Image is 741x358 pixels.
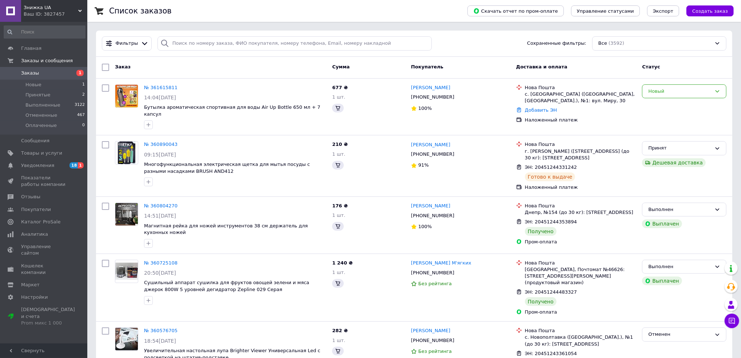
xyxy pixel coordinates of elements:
a: Сушильный аппарат сушилка для фруктов овощей зелени и мяса джерок 800W 5 уровней дегидратор Zepli... [144,280,309,292]
span: Заказы и сообщения [21,57,73,64]
span: Каталог ProSale [21,219,60,225]
span: 18:54[DATE] [144,338,176,344]
span: Все [598,40,607,47]
span: Выполненные [25,102,60,108]
span: ЭН: 20451243361054 [525,351,577,356]
span: Принятые [25,92,51,98]
div: Пром-оплата [525,239,637,245]
span: 14:04[DATE] [144,95,176,100]
div: с. [GEOGRAPHIC_DATA] ([GEOGRAPHIC_DATA], [GEOGRAPHIC_DATA].), №1: вул. Миру, 30 [525,91,637,104]
span: 1 шт. [332,338,345,343]
div: [PHONE_NUMBER] [410,336,456,345]
img: Фото товару [118,142,136,164]
span: Фильтры [116,40,138,47]
span: Заказ [115,64,131,69]
span: Товары и услуги [21,150,62,156]
a: Добавить ЭН [525,107,557,113]
span: ЭН: 20451244353894 [525,219,577,224]
span: 18 [69,162,78,168]
span: 1 шт. [332,94,345,100]
div: Prom микс 1 000 [21,320,75,326]
div: Пром-оплата [525,309,637,315]
span: Отзывы [21,194,40,200]
div: Наложенный платеж [525,117,637,123]
span: (3592) [609,40,624,46]
span: Без рейтинга [418,281,452,286]
a: Фото товару [115,141,138,164]
span: 100% [418,106,432,111]
button: Экспорт [647,5,679,16]
span: 1 [76,70,84,76]
div: Дешевая доставка [642,158,706,167]
button: Создать заказ [686,5,734,16]
span: Статус [642,64,660,69]
div: Днепр, №154 (до 30 кг): [STREET_ADDRESS] [525,209,637,216]
a: Бутылка ароматическая спортивная для воды Air Up Bottle 650 мл + 7 капсул [144,104,320,117]
div: Принят [648,144,712,152]
span: 100% [418,224,432,229]
span: 210 ₴ [332,142,348,147]
span: Управление сайтом [21,243,67,256]
div: [PHONE_NUMBER] [410,268,456,278]
span: 1 шт. [332,270,345,275]
a: № 360804270 [144,203,178,208]
span: 1 [78,162,84,168]
div: Получено [525,227,557,236]
span: Отмененные [25,112,57,119]
div: Готово к выдаче [525,172,575,181]
span: 1 240 ₴ [332,260,352,266]
span: 282 ₴ [332,328,348,333]
a: № 360576705 [144,328,178,333]
button: Управление статусами [571,5,640,16]
span: ЭН: 20451244331242 [525,164,577,170]
span: Доставка и оплата [516,64,567,69]
a: № 360890043 [144,142,178,147]
span: Скачать отчет по пром-оплате [473,8,558,14]
a: Фото товару [115,260,138,283]
span: Показатели работы компании [21,175,67,188]
span: 14:51[DATE] [144,213,176,219]
span: Оплаченные [25,122,57,129]
span: 1 [82,81,85,88]
span: Главная [21,45,41,52]
div: г. [PERSON_NAME] ([STREET_ADDRESS] (до 30 кг): [STREET_ADDRESS] [525,148,637,161]
a: [PERSON_NAME] [411,84,450,91]
a: Многофункциональная электрическая щетка для мытья посуды с разными насадками BRUSH AND412 [144,162,310,174]
a: № 360725108 [144,260,178,266]
div: с. Новополтавка ([GEOGRAPHIC_DATA].), №1 (до 30 кг): [STREET_ADDRESS] [525,334,637,347]
a: Фото товару [115,203,138,226]
img: Фото товару [115,263,138,280]
span: Управление статусами [577,8,634,14]
div: Выплачен [642,277,682,285]
div: [PHONE_NUMBER] [410,150,456,159]
div: Нова Пошта [525,141,637,148]
span: Кошелек компании [21,263,67,276]
input: Поиск по номеру заказа, ФИО покупателя, номеру телефона, Email, номеру накладной [158,36,432,51]
span: Новые [25,81,41,88]
a: Фото товару [115,84,138,108]
span: 91% [418,162,429,168]
div: Отменен [648,331,712,338]
div: Нова Пошта [525,327,637,334]
span: Создать заказ [692,8,728,14]
span: Знижка UA [24,4,78,11]
span: 09:15[DATE] [144,152,176,158]
img: Фото товару [115,328,138,350]
span: 1 шт. [332,151,345,157]
input: Поиск [4,25,85,39]
span: Без рейтинга [418,349,452,354]
span: Экспорт [653,8,673,14]
a: [PERSON_NAME] М'ягких [411,260,471,267]
span: 176 ₴ [332,203,348,208]
a: Магнитная рейка для ножей инструментов 38 см держатель для кухонных ножей [144,223,308,235]
span: Покупатель [411,64,443,69]
span: 1 шт. [332,212,345,218]
span: ЭН: 20451244483327 [525,289,577,295]
span: 20:50[DATE] [144,270,176,276]
div: Выполнен [648,206,712,214]
span: Заказы [21,70,39,76]
span: Сумма [332,64,350,69]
